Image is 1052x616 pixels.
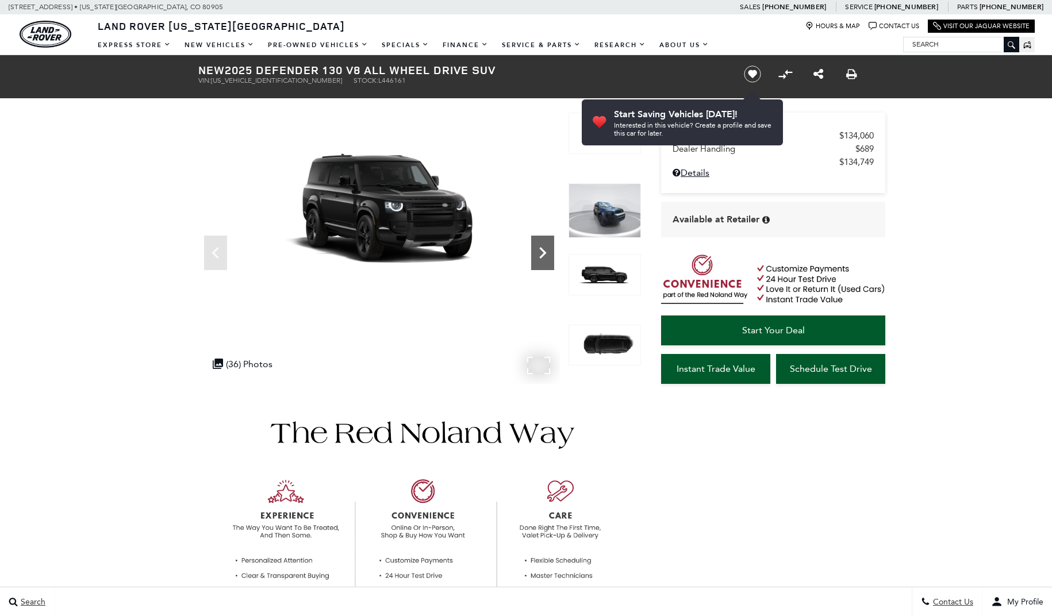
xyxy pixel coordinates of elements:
[661,315,885,345] a: Start Your Deal
[198,64,724,76] h1: 2025 Defender 130 V8 All Wheel Drive SUV
[742,325,805,336] span: Start Your Deal
[652,35,716,55] a: About Us
[207,353,278,375] div: (36) Photos
[855,144,874,154] span: $689
[378,76,406,84] span: L446161
[91,35,178,55] a: EXPRESS STORE
[588,35,652,55] a: Research
[933,22,1030,30] a: Visit Our Jaguar Website
[673,130,839,141] span: MSRP
[673,167,874,178] a: Details
[661,354,770,384] a: Instant Trade Value
[673,144,874,154] a: Dealer Handling $689
[930,597,973,607] span: Contact Us
[762,215,770,224] div: Vehicle is in stock and ready for immediate delivery. Due to demand, availability is subject to c...
[957,3,978,11] span: Parts
[9,3,223,11] a: [STREET_ADDRESS] • [US_STATE][GEOGRAPHIC_DATA], CO 80905
[673,130,874,141] a: MSRP $134,060
[740,3,761,11] span: Sales
[740,65,765,83] button: Save vehicle
[777,66,794,83] button: Compare Vehicle
[661,390,885,571] iframe: YouTube video player
[198,113,560,316] img: New 2025 Santorini Black LAND ROVER V8 image 1
[673,213,759,226] span: Available at Retailer
[673,144,855,154] span: Dealer Handling
[869,22,919,30] a: Contact Us
[198,76,211,84] span: VIN:
[354,76,378,84] span: Stock:
[846,67,857,81] a: Print this New 2025 Defender 130 V8 All Wheel Drive SUV
[839,157,874,167] span: $134,749
[790,363,872,374] span: Schedule Test Drive
[673,157,874,167] a: $134,749
[839,130,874,141] span: $134,060
[20,21,71,48] a: land-rover
[261,35,375,55] a: Pre-Owned Vehicles
[98,19,345,33] span: Land Rover [US_STATE][GEOGRAPHIC_DATA]
[91,35,716,55] nav: Main Navigation
[20,21,71,48] img: Land Rover
[569,183,641,238] img: New 2025 Santorini Black LAND ROVER V8 image 2
[375,35,436,55] a: Specials
[762,2,826,11] a: [PHONE_NUMBER]
[531,236,554,270] div: Next
[776,354,885,384] a: Schedule Test Drive
[436,35,495,55] a: Finance
[178,35,261,55] a: New Vehicles
[18,597,45,607] span: Search
[569,113,641,154] img: New 2025 Santorini Black LAND ROVER V8 image 1
[569,325,641,366] img: New 2025 Santorini Black LAND ROVER V8 image 4
[904,37,1019,51] input: Search
[1003,597,1043,607] span: My Profile
[845,3,872,11] span: Service
[91,19,352,33] a: Land Rover [US_STATE][GEOGRAPHIC_DATA]
[198,62,225,78] strong: New
[982,587,1052,616] button: Open user profile menu
[805,22,860,30] a: Hours & Map
[980,2,1043,11] a: [PHONE_NUMBER]
[495,35,588,55] a: Service & Parts
[813,67,823,81] a: Share this New 2025 Defender 130 V8 All Wheel Drive SUV
[211,76,342,84] span: [US_VEHICLE_IDENTIFICATION_NUMBER]
[569,254,641,295] img: New 2025 Santorini Black LAND ROVER V8 image 3
[874,2,938,11] a: [PHONE_NUMBER]
[677,363,755,374] span: Instant Trade Value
